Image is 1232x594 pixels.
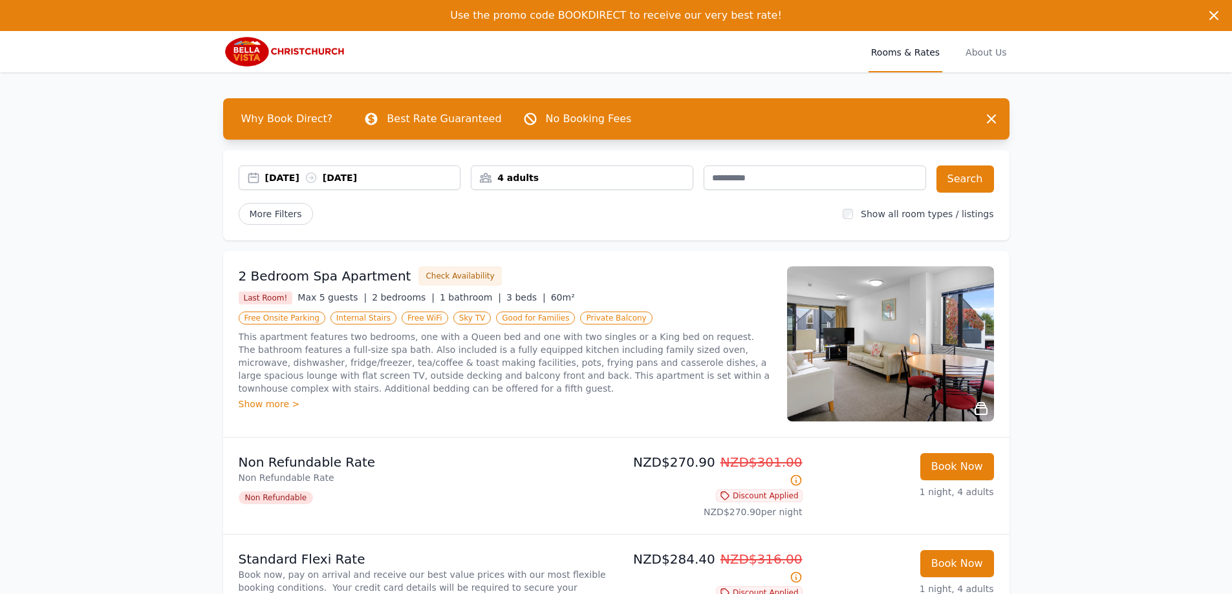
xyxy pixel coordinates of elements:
p: 1 night, 4 adults [813,485,994,498]
span: Use the promo code BOOKDIRECT to receive our very best rate! [450,9,782,21]
p: Best Rate Guaranteed [387,111,501,127]
span: Discount Applied [716,489,803,502]
p: Non Refundable Rate [239,471,611,484]
p: Standard Flexi Rate [239,550,611,568]
span: Internal Stairs [330,312,396,324]
span: 2 bedrooms | [372,292,435,302]
span: Free Onsite Parking [239,312,325,324]
button: Book Now [920,453,994,480]
span: 3 beds | [506,292,546,302]
h3: 2 Bedroom Spa Apartment [239,267,411,285]
span: 1 bathroom | [440,292,501,302]
a: Rooms & Rates [869,31,942,72]
p: No Booking Fees [546,111,632,127]
img: Bella Vista Christchurch [223,36,348,67]
span: Good for Families [496,312,575,324]
button: Book Now [920,550,994,577]
span: Last Room! [239,292,293,304]
div: 4 adults [471,171,693,184]
p: Non Refundable Rate [239,453,611,471]
p: NZD$284.40 [621,550,803,586]
div: Show more > [239,398,772,410]
span: Sky TV [453,312,492,324]
p: This apartment features two bedrooms, one with a Queen bed and one with two singles or a King bed... [239,330,772,395]
span: NZD$316.00 [720,551,803,567]
div: [DATE] [DATE] [265,171,460,184]
button: Check Availability [418,266,501,286]
span: Private Balcony [580,312,652,324]
p: NZD$270.90 per night [621,505,803,518]
span: Non Refundable [239,491,314,504]
span: Max 5 guests | [297,292,367,302]
span: Why Book Direct? [231,106,343,132]
a: About Us [963,31,1009,72]
p: NZD$270.90 [621,453,803,489]
span: 60m² [551,292,575,302]
span: More Filters [239,203,313,225]
span: NZD$301.00 [720,454,803,470]
button: Search [936,165,994,193]
label: Show all room types / listings [861,209,993,219]
span: Free WiFi [402,312,448,324]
